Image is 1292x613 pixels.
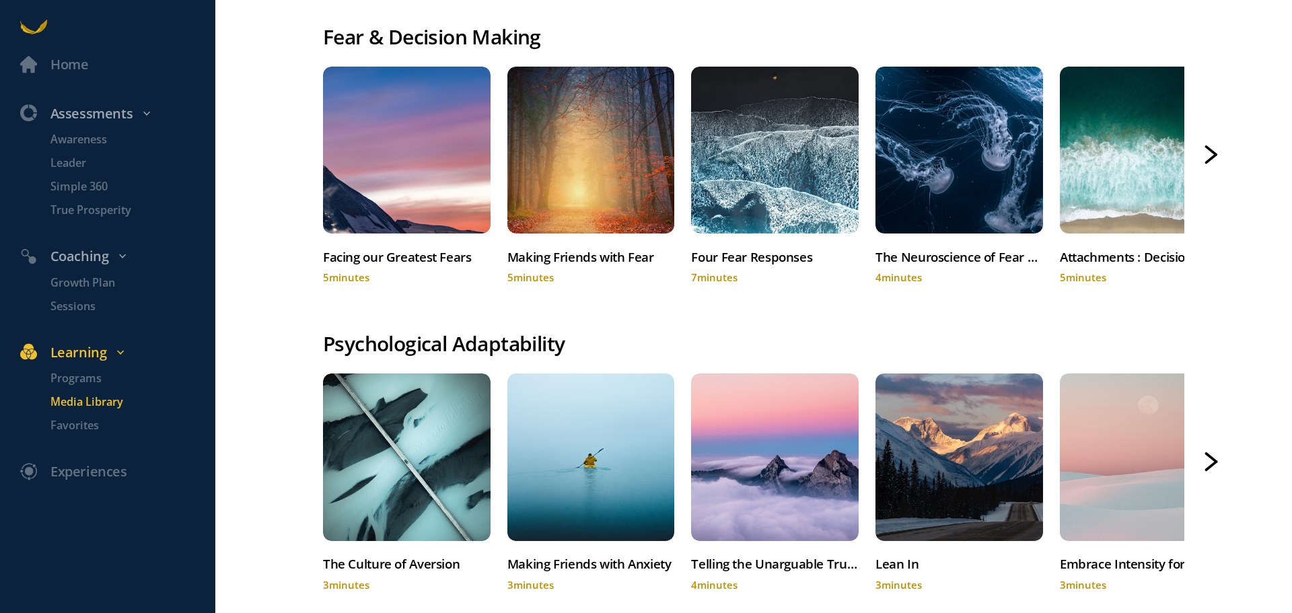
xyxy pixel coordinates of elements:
div: Coaching [10,246,222,268]
p: Awareness [50,131,212,148]
a: Media Library [30,394,215,410]
div: 5 minutes [1060,271,1227,284]
div: 3 minutes [875,578,1043,591]
p: Leader [50,155,212,172]
div: The Neuroscience of Fear and Decision Making [875,246,1043,268]
div: 4 minutes [875,271,1043,284]
div: Home [50,54,88,76]
div: Making Friends with Anxiety [507,553,675,575]
div: Attachments : Decision- Making [1060,246,1227,268]
div: 3 minutes [323,578,491,591]
div: 5 minutes [507,271,675,284]
div: Lean In [875,553,1043,575]
a: Growth Plan [30,275,215,291]
p: Simple 360 [50,178,212,195]
a: True Prosperity [30,202,215,219]
div: Facing our Greatest Fears [323,246,491,268]
a: Awareness [30,131,215,148]
div: Embrace Intensity for Breakthrough Creativity [1060,553,1227,575]
a: Leader [30,155,215,172]
a: Simple 360 [30,178,215,195]
div: Making Friends with Fear [507,246,675,268]
div: Assessments [10,103,222,125]
div: 7 minutes [691,271,859,284]
p: True Prosperity [50,202,212,219]
div: 3 minutes [507,578,675,591]
p: Programs [50,370,212,387]
div: Experiences [50,461,127,483]
div: Telling the Unarguable Truth [691,553,859,575]
div: Learning [10,342,222,364]
div: Fear & Decision Making [323,21,1184,53]
div: 4 minutes [691,578,859,591]
div: Psychological Adaptability [323,328,1184,360]
p: Sessions [50,298,212,315]
p: Media Library [50,394,212,410]
a: Sessions [30,298,215,315]
div: Four Fear Responses [691,246,859,268]
p: Growth Plan [50,275,212,291]
div: 3 minutes [1060,578,1227,591]
p: Favorites [50,417,212,434]
a: Favorites [30,417,215,434]
div: 5 minutes [323,271,491,284]
div: The Culture of Aversion [323,553,491,575]
a: Programs [30,370,215,387]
